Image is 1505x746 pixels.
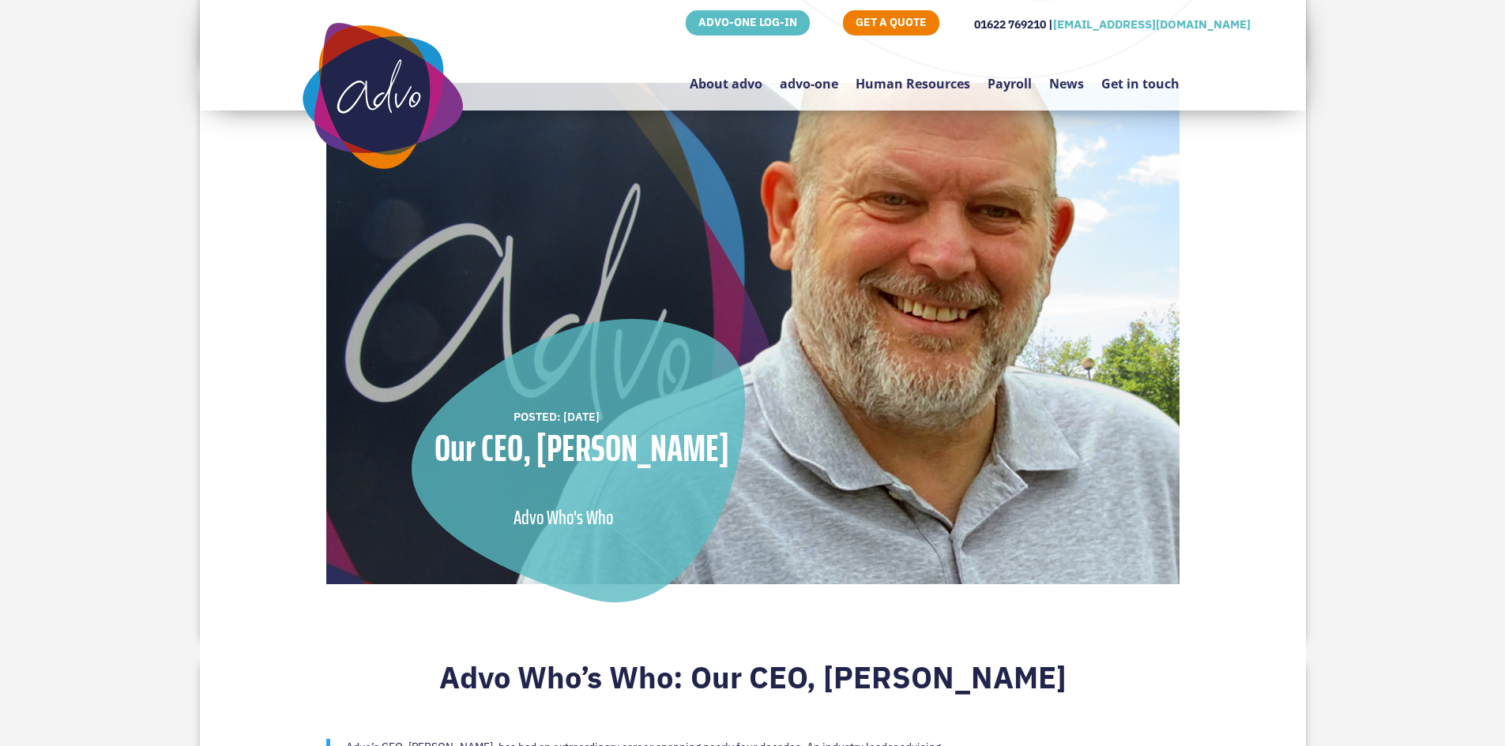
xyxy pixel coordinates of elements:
img: overlay-shape [412,319,745,602]
div: Our CEO, [PERSON_NAME] [412,429,753,467]
a: Get in touch [1101,39,1180,114]
span: 01622 769210 | [974,17,1053,32]
div: POSTED: [DATE] [514,408,727,425]
div: Advo Who's Who [514,503,684,533]
a: ADVO-ONE LOG-IN [686,10,810,36]
a: News [1049,39,1084,114]
h2: Advo Who’s Who: Our CEO, [PERSON_NAME] [326,659,1180,703]
a: GET A QUOTE [843,10,939,36]
a: Payroll [988,39,1032,114]
a: About advo [690,39,762,114]
img: Bulmer Header [326,83,1180,584]
a: Human Resources [856,39,970,114]
a: advo-one [780,39,838,114]
a: [EMAIL_ADDRESS][DOMAIN_NAME] [1053,17,1251,32]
